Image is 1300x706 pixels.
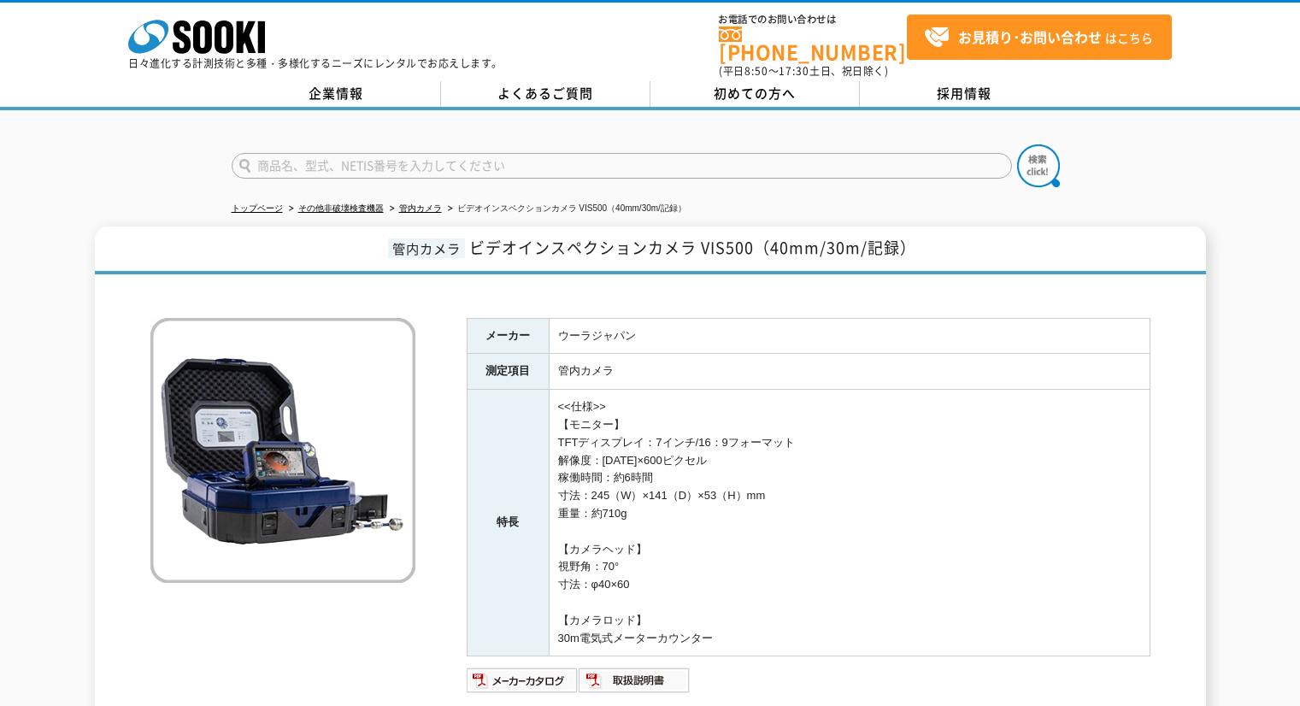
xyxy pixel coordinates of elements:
[907,15,1172,60] a: お見積り･お問い合わせはこちら
[719,26,907,62] a: [PHONE_NUMBER]
[469,236,916,259] span: ビデオインスペクションカメラ VIS500（40mm/30m/記録）
[467,354,549,390] th: 測定項目
[924,25,1153,50] span: はこちら
[549,354,1150,390] td: 管内カメラ
[719,15,907,25] span: お電話でのお問い合わせは
[467,390,549,656] th: 特長
[232,81,441,107] a: 企業情報
[232,153,1012,179] input: 商品名、型式、NETIS番号を入力してください
[128,58,503,68] p: 日々進化する計測技術と多種・多様化するニーズにレンタルでお応えします。
[719,63,888,79] span: (平日 ～ 土日、祝日除く)
[579,667,691,694] img: 取扱説明書
[399,203,442,213] a: 管内カメラ
[549,390,1150,656] td: <<仕様>> 【モニター】 TFTディスプレイ：7インチ/16：9フォーマット 解像度：[DATE]×600ピクセル 稼働時間：約6時間 寸法：245（W）×141（D）×53（H）mm 重量：...
[444,200,686,218] li: ビデオインスペクションカメラ VIS500（40mm/30m/記録）
[441,81,650,107] a: よくあるご質問
[549,318,1150,354] td: ウーラジャパン
[388,238,465,258] span: 管内カメラ
[467,679,579,691] a: メーカーカタログ
[779,63,809,79] span: 17:30
[579,679,691,691] a: 取扱説明書
[467,667,579,694] img: メーカーカタログ
[467,318,549,354] th: メーカー
[1017,144,1060,187] img: btn_search.png
[714,84,796,103] span: 初めての方へ
[298,203,384,213] a: その他非破壊検査機器
[958,26,1102,47] strong: お見積り･お問い合わせ
[150,318,415,583] img: ビデオインスペクションカメラ VIS500（40mm/30m/記録）
[232,203,283,213] a: トップページ
[650,81,860,107] a: 初めての方へ
[744,63,768,79] span: 8:50
[860,81,1069,107] a: 採用情報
